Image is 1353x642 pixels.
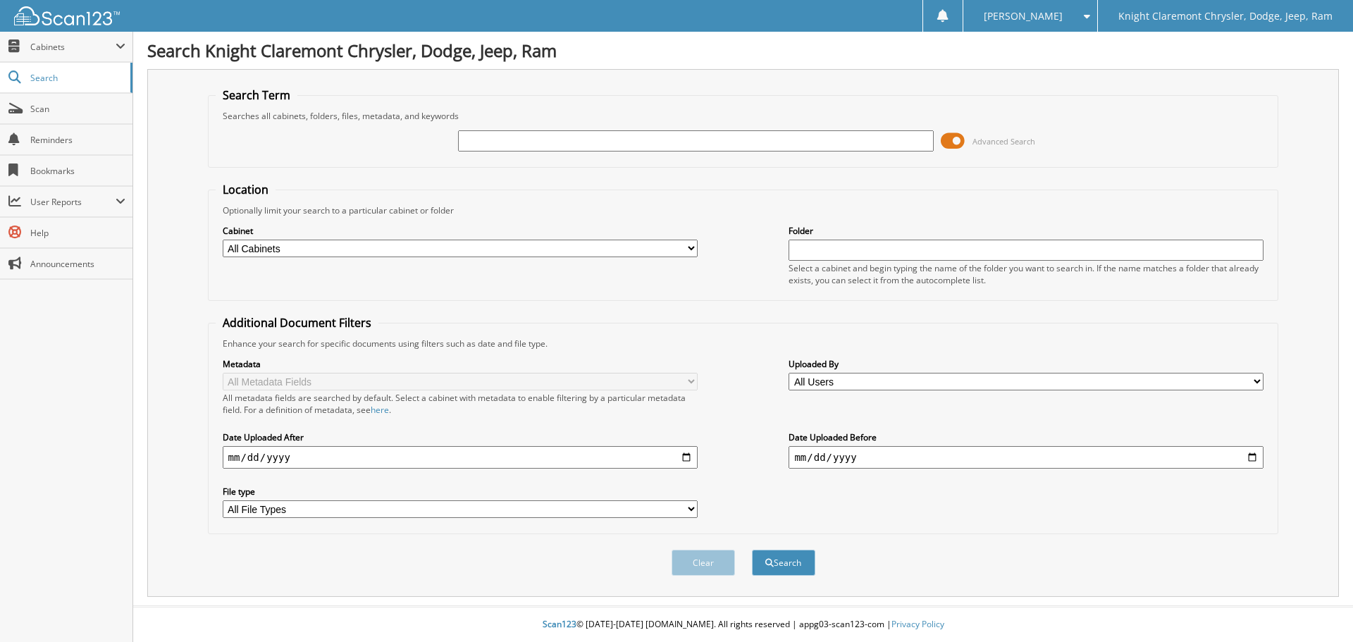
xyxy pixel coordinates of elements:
span: Help [30,227,125,239]
div: All metadata fields are searched by default. Select a cabinet with metadata to enable filtering b... [223,392,698,416]
label: Cabinet [223,225,698,237]
div: Searches all cabinets, folders, files, metadata, and keywords [216,110,1271,122]
label: Folder [789,225,1264,237]
input: end [789,446,1264,469]
div: © [DATE]-[DATE] [DOMAIN_NAME]. All rights reserved | appg03-scan123-com | [133,607,1353,642]
input: start [223,446,698,469]
span: User Reports [30,196,116,208]
span: Announcements [30,258,125,270]
span: Knight Claremont Chrysler, Dodge, Jeep, Ram [1118,12,1333,20]
h1: Search Knight Claremont Chrysler, Dodge, Jeep, Ram [147,39,1339,62]
label: Date Uploaded After [223,431,698,443]
label: File type [223,486,698,498]
a: here [371,404,389,416]
span: Advanced Search [972,136,1035,147]
span: Bookmarks [30,165,125,177]
legend: Search Term [216,87,297,103]
a: Privacy Policy [891,618,944,630]
span: Scan123 [543,618,576,630]
div: Select a cabinet and begin typing the name of the folder you want to search in. If the name match... [789,262,1264,286]
span: Search [30,72,123,84]
div: Optionally limit your search to a particular cabinet or folder [216,204,1271,216]
legend: Additional Document Filters [216,315,378,331]
div: Enhance your search for specific documents using filters such as date and file type. [216,338,1271,350]
button: Clear [672,550,735,576]
label: Metadata [223,358,698,370]
span: Scan [30,103,125,115]
legend: Location [216,182,276,197]
span: Cabinets [30,41,116,53]
img: scan123-logo-white.svg [14,6,120,25]
label: Uploaded By [789,358,1264,370]
button: Search [752,550,815,576]
span: [PERSON_NAME] [984,12,1063,20]
label: Date Uploaded Before [789,431,1264,443]
span: Reminders [30,134,125,146]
